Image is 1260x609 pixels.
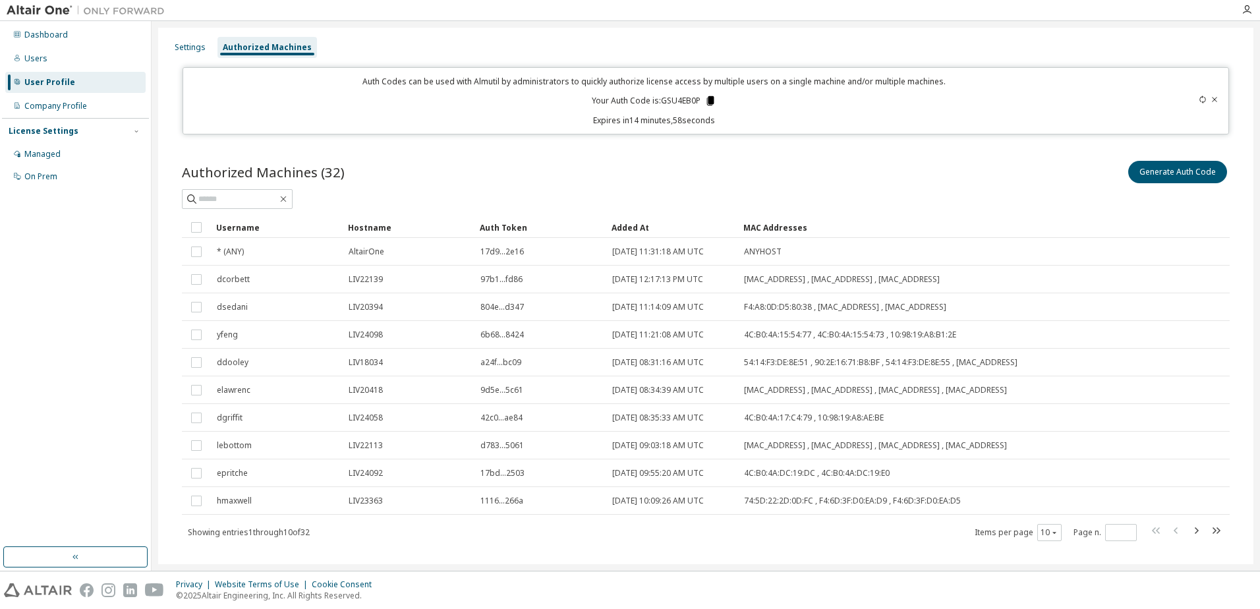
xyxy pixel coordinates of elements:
[9,126,78,136] div: License Settings
[24,101,87,111] div: Company Profile
[24,149,61,159] div: Managed
[1074,524,1137,541] span: Page n.
[182,163,345,181] span: Authorized Machines (32)
[744,274,940,285] span: [MAC_ADDRESS] , [MAC_ADDRESS] , [MAC_ADDRESS]
[123,583,137,597] img: linkedin.svg
[217,496,252,506] span: hmaxwell
[612,357,704,368] span: [DATE] 08:31:16 AM UTC
[612,385,704,395] span: [DATE] 08:34:39 AM UTC
[480,468,525,478] span: 17bd...2503
[612,330,704,340] span: [DATE] 11:21:08 AM UTC
[480,357,521,368] span: a24f...bc09
[349,274,383,285] span: LIV22139
[480,246,524,257] span: 17d9...2e16
[480,496,523,506] span: 1116...266a
[743,217,1085,238] div: MAC Addresses
[80,583,94,597] img: facebook.svg
[744,302,946,312] span: F4:A8:0D:D5:80:38 , [MAC_ADDRESS] , [MAC_ADDRESS]
[217,357,248,368] span: ddooley
[349,440,383,451] span: LIV22113
[349,357,383,368] span: LIV18034
[24,171,57,182] div: On Prem
[215,579,312,590] div: Website Terms of Use
[480,217,601,238] div: Auth Token
[349,330,383,340] span: LIV24098
[217,385,250,395] span: elawrenc
[744,330,956,340] span: 4C:B0:4A:15:54:77 , 4C:B0:4A:15:54:73 , 10:98:19:A8:B1:2E
[480,274,523,285] span: 97b1...fd86
[349,468,383,478] span: LIV24092
[217,413,243,423] span: dgriffit
[145,583,164,597] img: youtube.svg
[191,76,1118,87] p: Auth Codes can be used with Almutil by administrators to quickly authorize license access by mult...
[216,217,337,238] div: Username
[191,115,1118,126] p: Expires in 14 minutes, 58 seconds
[176,590,380,601] p: © 2025 Altair Engineering, Inc. All Rights Reserved.
[744,413,884,423] span: 4C:B0:4A:17:C4:79 , 10:98:19:A8:AE:BE
[217,440,252,451] span: lebottom
[744,385,1007,395] span: [MAC_ADDRESS] , [MAC_ADDRESS] , [MAC_ADDRESS] , [MAC_ADDRESS]
[612,468,704,478] span: [DATE] 09:55:20 AM UTC
[480,385,523,395] span: 9d5e...5c61
[612,217,733,238] div: Added At
[24,30,68,40] div: Dashboard
[744,468,890,478] span: 4C:B0:4A:DC:19:DC , 4C:B0:4A:DC:19:E0
[217,468,248,478] span: epritche
[349,496,383,506] span: LIV23363
[1128,161,1227,183] button: Generate Auth Code
[612,302,704,312] span: [DATE] 11:14:09 AM UTC
[349,413,383,423] span: LIV24058
[24,53,47,64] div: Users
[217,302,248,312] span: dsedani
[176,579,215,590] div: Privacy
[24,77,75,88] div: User Profile
[349,246,384,257] span: AltairOne
[975,524,1062,541] span: Items per page
[612,496,704,506] span: [DATE] 10:09:26 AM UTC
[612,246,704,257] span: [DATE] 11:31:18 AM UTC
[612,413,704,423] span: [DATE] 08:35:33 AM UTC
[744,440,1007,451] span: [MAC_ADDRESS] , [MAC_ADDRESS] , [MAC_ADDRESS] , [MAC_ADDRESS]
[744,496,961,506] span: 74:5D:22:2D:0D:FC , F4:6D:3F:D0:EA:D9 , F4:6D:3F:D0:EA:D5
[217,330,238,340] span: yfeng
[480,330,524,340] span: 6b68...8424
[480,302,524,312] span: 804e...d347
[4,583,72,597] img: altair_logo.svg
[7,4,171,17] img: Altair One
[349,302,383,312] span: LIV20394
[744,246,782,257] span: ANYHOST
[612,274,703,285] span: [DATE] 12:17:13 PM UTC
[744,357,1017,368] span: 54:14:F3:DE:8E:51 , 90:2E:16:71:B8:BF , 54:14:F3:DE:8E:55 , [MAC_ADDRESS]
[217,246,244,257] span: * (ANY)
[223,42,312,53] div: Authorized Machines
[188,527,310,538] span: Showing entries 1 through 10 of 32
[312,579,380,590] div: Cookie Consent
[480,413,523,423] span: 42c0...ae84
[348,217,469,238] div: Hostname
[175,42,206,53] div: Settings
[480,440,524,451] span: d783...5061
[592,95,716,107] p: Your Auth Code is: GSU4EB0P
[101,583,115,597] img: instagram.svg
[1041,527,1058,538] button: 10
[349,385,383,395] span: LIV20418
[217,274,250,285] span: dcorbett
[612,440,704,451] span: [DATE] 09:03:18 AM UTC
